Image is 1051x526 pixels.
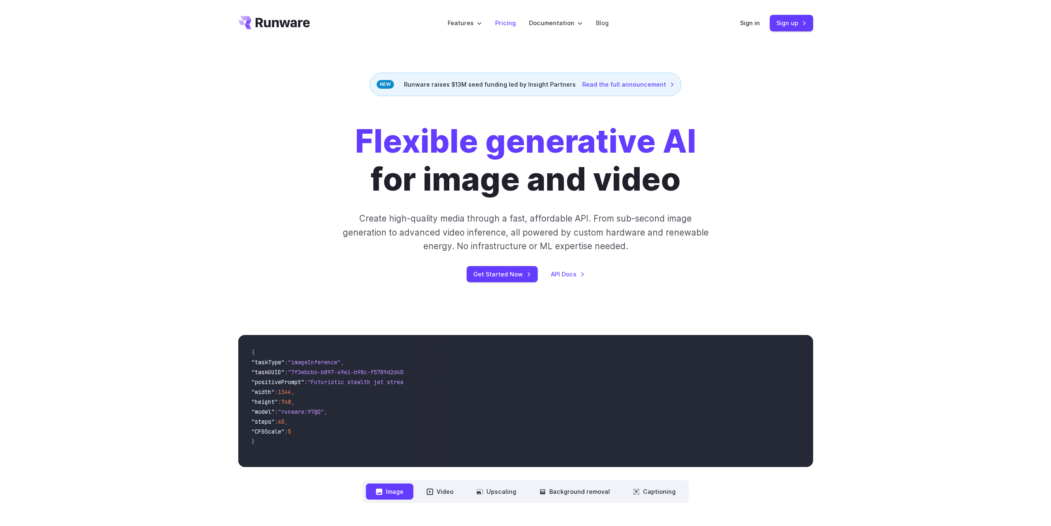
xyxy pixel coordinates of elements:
[251,388,275,396] span: "width"
[288,359,341,366] span: "imageInference"
[251,359,285,366] span: "taskType"
[285,418,288,425] span: ,
[529,18,583,28] label: Documentation
[278,398,281,406] span: :
[251,368,285,376] span: "taskUUID"
[355,123,696,198] h1: for image and video
[275,418,278,425] span: :
[551,269,585,279] a: API Docs
[596,18,609,28] a: Blog
[582,80,674,89] a: Read the full announcement
[275,388,278,396] span: :
[529,484,620,500] button: Background removal
[278,418,285,425] span: 40
[740,18,760,28] a: Sign in
[355,122,696,160] strong: Flexible generative AI
[251,438,255,445] span: }
[366,484,413,500] button: Image
[238,16,310,29] a: Go to /
[467,266,538,282] a: Get Started Now
[342,212,709,253] p: Create high-quality media through a fast, affordable API. From sub-second image generation to adv...
[251,408,275,415] span: "model"
[291,388,294,396] span: ,
[324,408,327,415] span: ,
[448,18,482,28] label: Features
[341,359,344,366] span: ,
[417,484,463,500] button: Video
[251,428,285,435] span: "CFGScale"
[278,388,291,396] span: 1344
[288,428,291,435] span: 5
[278,408,324,415] span: "runware:97@2"
[251,398,278,406] span: "height"
[291,398,294,406] span: ,
[285,368,288,376] span: :
[370,73,681,96] div: Runware raises $13M seed funding led by Insight Partners
[251,418,275,425] span: "steps"
[308,378,608,386] span: "Futuristic stealth jet streaking through a neon-lit cityscape with glowing purple exhaust"
[251,349,255,356] span: {
[285,428,288,435] span: :
[288,368,413,376] span: "7f3ebcb6-b897-49e1-b98c-f5789d2d40d7"
[495,18,516,28] a: Pricing
[770,15,813,31] a: Sign up
[467,484,526,500] button: Upscaling
[285,359,288,366] span: :
[281,398,291,406] span: 768
[275,408,278,415] span: :
[623,484,686,500] button: Captioning
[304,378,308,386] span: :
[251,378,304,386] span: "positivePrompt"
